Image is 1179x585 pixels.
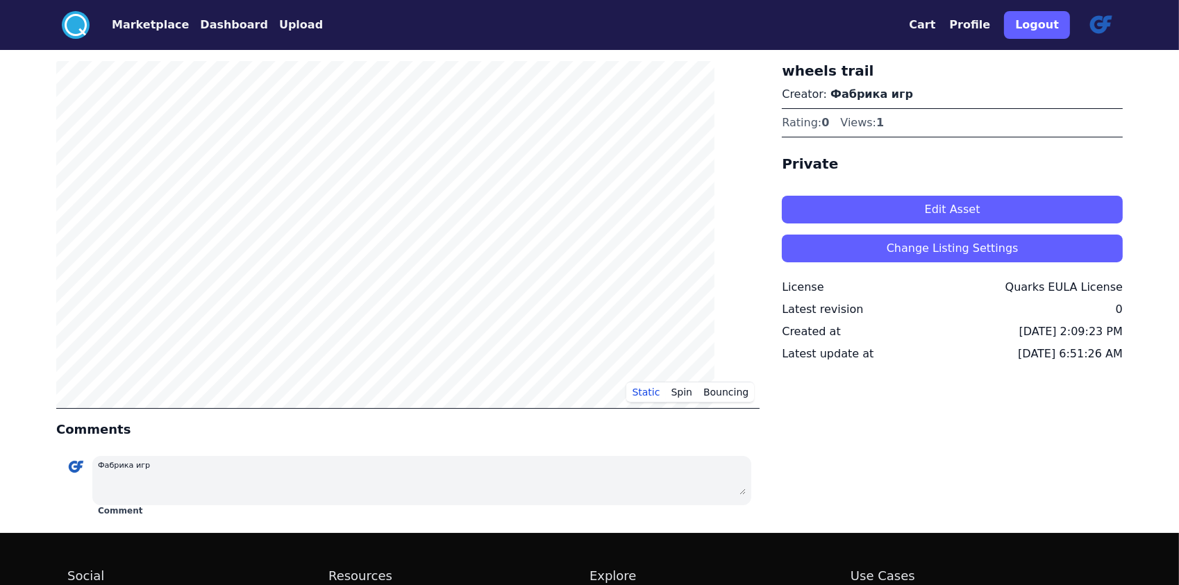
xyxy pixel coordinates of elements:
[626,382,665,402] button: Static
[268,17,323,33] a: Upload
[821,116,829,129] span: 0
[782,346,873,362] div: Latest update at
[189,17,268,33] a: Dashboard
[1019,323,1123,340] div: [DATE] 2:09:23 PM
[279,17,323,33] button: Upload
[65,456,87,478] img: profile
[782,115,829,131] div: Rating:
[840,115,884,131] div: Views:
[782,154,1123,173] h4: Private
[666,382,699,402] button: Spin
[782,323,840,340] div: Created at
[782,235,1123,262] button: Change Listing Settings
[1005,279,1123,296] div: Quarks EULA License
[1084,8,1117,42] img: profile
[200,17,268,33] button: Dashboard
[830,87,913,101] a: Фабрика игр
[1116,301,1123,318] div: 0
[698,382,754,402] button: Bouncing
[782,185,1123,223] a: Edit Asset
[782,279,823,296] div: License
[876,116,884,129] span: 1
[782,61,1123,80] h3: wheels trail
[98,461,150,470] small: Фабрика игр
[98,505,142,516] button: Comment
[782,196,1123,223] button: Edit Asset
[950,17,991,33] button: Profile
[782,301,863,318] div: Latest revision
[56,420,760,439] h4: Comments
[1004,11,1070,39] button: Logout
[90,17,189,33] a: Marketplace
[782,86,1123,103] p: Creator:
[1018,346,1123,362] div: [DATE] 6:51:26 AM
[909,17,935,33] button: Cart
[112,17,189,33] button: Marketplace
[1004,6,1070,44] a: Logout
